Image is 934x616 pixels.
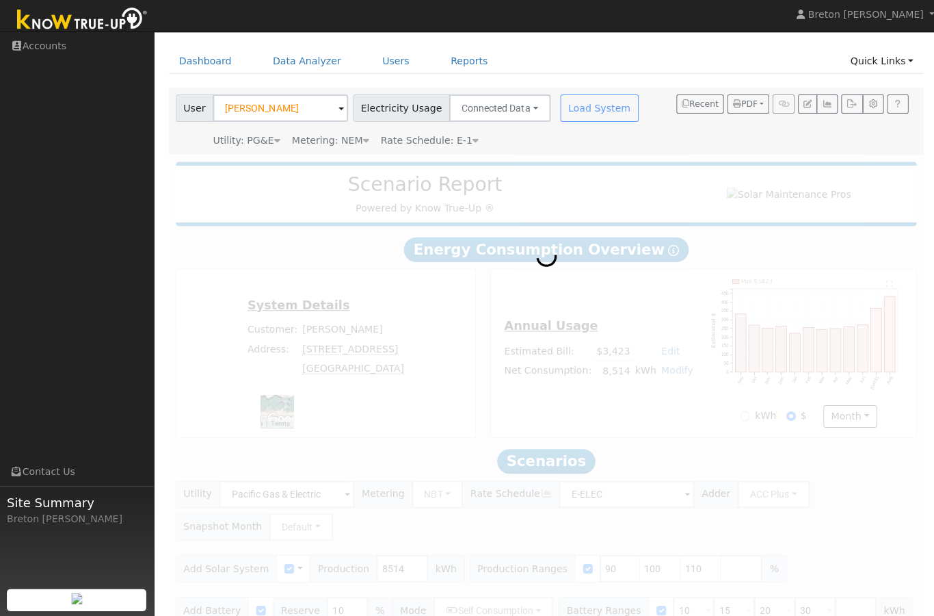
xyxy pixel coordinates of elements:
span: Alias: E1 [379,137,477,148]
a: Help Link [883,97,905,116]
button: Recent [673,97,721,116]
span: Breton [PERSON_NAME] [805,12,920,23]
span: Electricity Usage [351,97,448,124]
button: Connected Data [447,97,548,124]
a: Users [371,51,418,76]
img: retrieve [71,593,82,604]
input: Select a User [212,97,347,124]
button: Multi-Series Graph [813,97,834,116]
button: PDF [724,97,766,116]
a: Quick Links [836,51,920,76]
a: Reports [438,51,496,76]
span: Site Summary [7,494,146,513]
div: Metering: NEM [291,136,367,150]
img: Know True-Up [10,8,154,38]
span: User [175,97,213,124]
button: Export Interval Data [838,97,859,116]
button: Settings [859,97,880,116]
a: Data Analyzer [261,51,350,76]
button: Edit User [795,97,814,116]
a: Dashboard [168,51,241,76]
div: Breton [PERSON_NAME] [7,513,146,527]
span: PDF [730,101,754,111]
div: Utility: PG&E [212,136,279,150]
